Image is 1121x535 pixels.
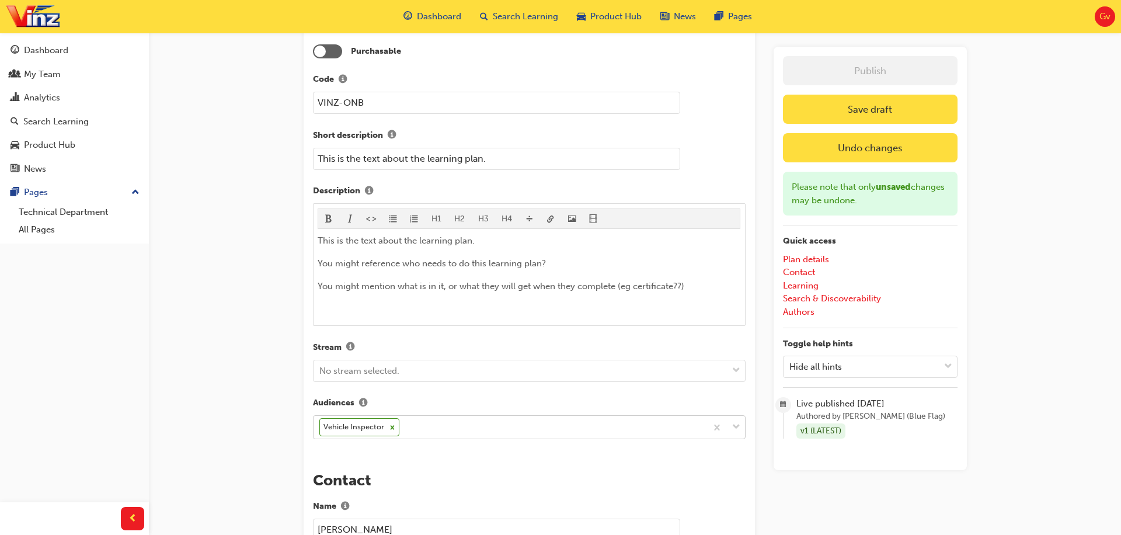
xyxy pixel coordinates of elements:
[11,46,19,56] span: guage-icon
[313,499,746,515] label: Name
[325,215,333,225] span: format_bold-icon
[341,502,349,512] span: info-icon
[568,215,576,225] span: image-icon
[319,364,399,378] div: No stream selected.
[796,423,845,439] div: v1 (LATEST)
[5,182,144,203] button: Pages
[519,209,541,228] button: divider-icon
[783,133,958,162] button: Undo changes
[5,134,144,156] a: Product Hub
[361,209,382,228] button: format_monospace-icon
[674,10,696,23] span: News
[313,340,746,355] label: Stream
[359,399,367,409] span: info-icon
[1099,10,1110,23] span: Gv
[583,209,604,228] button: video-icon
[728,10,752,23] span: Pages
[24,91,60,105] div: Analytics
[11,93,19,103] span: chart-icon
[525,215,534,225] span: divider-icon
[546,215,555,225] span: link-icon
[5,40,144,61] a: Dashboard
[403,209,425,228] button: format_ol-icon
[382,209,404,228] button: format_ul-icon
[131,185,140,200] span: up-icon
[318,281,684,291] span: You might mention what is in it, or what they will get when they complete (eg certificate??)
[6,4,60,30] a: vinz
[346,343,354,353] span: info-icon
[334,72,351,88] button: Code
[383,128,401,143] button: Short description
[944,359,952,374] span: down-icon
[471,5,568,29] a: search-iconSearch Learning
[24,68,61,81] div: My Team
[495,209,519,228] button: H4
[346,215,354,225] span: format_italic-icon
[342,340,359,355] button: Stream
[417,10,461,23] span: Dashboard
[23,115,89,128] div: Search Learning
[24,162,46,176] div: News
[11,164,19,175] span: news-icon
[5,64,144,85] a: My Team
[313,184,746,199] label: Description
[783,293,881,304] a: Search & Discoverability
[11,140,19,151] span: car-icon
[783,95,958,124] button: Save draft
[320,419,386,436] div: Vehicle Inspector
[651,5,705,29] a: news-iconNews
[480,9,488,24] span: search-icon
[365,187,373,197] span: info-icon
[313,128,746,143] label: Short description
[589,215,597,225] span: video-icon
[318,209,340,228] button: format_bold-icon
[783,280,819,291] a: Learning
[11,117,19,127] span: search-icon
[128,512,137,526] span: prev-icon
[336,499,354,515] button: Name
[448,209,472,228] button: H2
[783,307,814,317] a: Authors
[472,209,496,228] button: H3
[24,44,68,57] div: Dashboard
[783,56,958,85] button: Publish
[789,360,842,373] div: Hide all hints
[389,215,397,225] span: format_ul-icon
[14,221,144,239] a: All Pages
[783,338,958,351] p: Toggle help hints
[313,397,354,410] span: Audiences
[14,203,144,221] a: Technical Department
[5,87,144,109] a: Analytics
[732,420,740,435] span: down-icon
[796,397,957,411] span: Live published [DATE]
[1095,6,1115,27] button: Gv
[568,5,651,29] a: car-iconProduct Hub
[403,9,412,24] span: guage-icon
[11,70,19,80] span: people-icon
[783,235,958,248] p: Quick access
[783,254,829,265] a: Plan details
[410,215,418,225] span: format_ol-icon
[783,267,815,277] a: Contact
[340,209,361,228] button: format_italic-icon
[24,186,48,199] div: Pages
[660,9,669,24] span: news-icon
[425,209,448,228] button: H1
[780,398,786,412] span: calendar-icon
[5,158,144,180] a: News
[796,410,957,423] span: Authored by [PERSON_NAME] (Blue Flag)
[732,363,740,378] span: down-icon
[351,45,401,58] label: Purchasable
[590,10,642,23] span: Product Hub
[394,5,471,29] a: guage-iconDashboard
[876,182,911,192] span: unsaved
[5,37,144,182] button: DashboardMy TeamAnalyticsSearch LearningProduct HubNews
[367,215,375,225] span: format_monospace-icon
[318,258,546,269] span: You might reference who needs to do this learning plan?
[339,75,347,85] span: info-icon
[540,209,562,228] button: link-icon
[705,5,761,29] a: pages-iconPages
[11,187,19,198] span: pages-icon
[388,131,396,141] span: info-icon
